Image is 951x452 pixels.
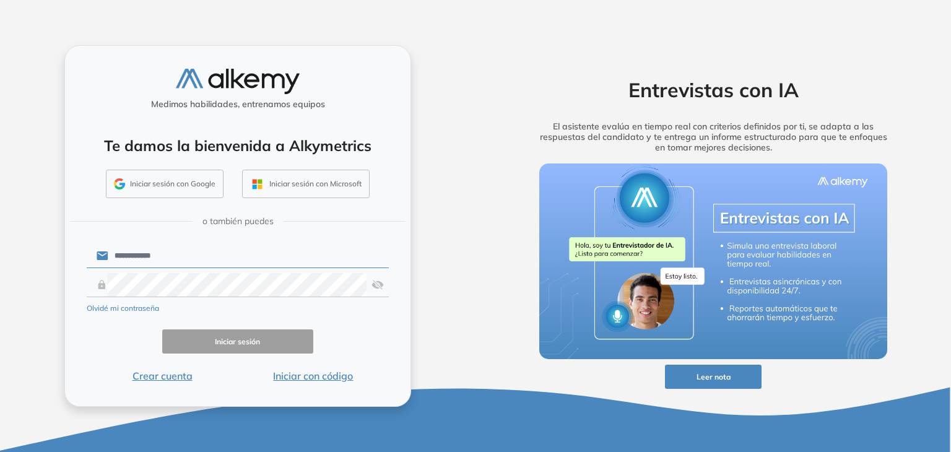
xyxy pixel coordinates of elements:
h2: Entrevistas con IA [520,78,906,102]
h5: Medimos habilidades, entrenamos equipos [70,99,406,110]
button: Iniciar sesión [162,329,313,354]
button: Crear cuenta [87,368,238,383]
iframe: Chat Widget [729,309,951,452]
button: Iniciar con código [238,368,389,383]
img: logo-alkemy [176,69,300,94]
button: Olvidé mi contraseña [87,303,159,314]
img: img-more-info [539,163,887,359]
span: o también puedes [202,215,274,228]
img: GMAIL_ICON [114,178,125,189]
div: Widget de chat [729,309,951,452]
button: Leer nota [665,365,762,389]
img: OUTLOOK_ICON [250,177,264,191]
button: Iniciar sesión con Microsoft [242,170,370,198]
h4: Te damos la bienvenida a Alkymetrics [81,137,394,155]
h5: El asistente evalúa en tiempo real con criterios definidos por ti, se adapta a las respuestas del... [520,121,906,152]
img: asd [371,273,384,297]
button: Iniciar sesión con Google [106,170,224,198]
